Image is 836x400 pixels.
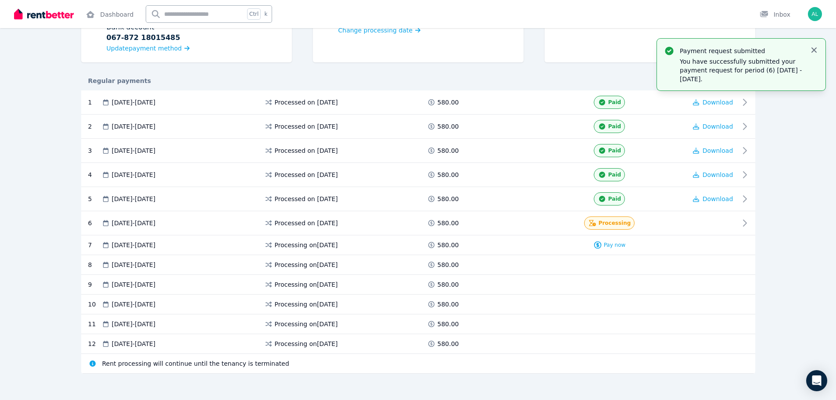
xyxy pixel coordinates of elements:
button: Download [693,170,733,179]
span: 580.00 [438,195,459,203]
button: Download [693,146,733,155]
span: 580.00 [438,241,459,249]
span: [DATE] - [DATE] [112,280,156,289]
span: Paid [608,99,621,106]
span: [DATE] - [DATE] [112,98,156,107]
div: 9 [88,280,101,289]
div: 5 [88,192,101,205]
span: 580.00 [438,98,459,107]
span: 580.00 [438,170,459,179]
span: [DATE] - [DATE] [112,170,156,179]
span: Processed on [DATE] [275,170,338,179]
span: [DATE] - [DATE] [112,195,156,203]
span: Paid [608,147,621,154]
span: Processing on [DATE] [275,280,338,289]
button: Download [693,195,733,203]
span: Download [703,171,733,178]
button: Download [693,98,733,107]
div: Bank account [107,22,283,43]
div: 12 [88,339,101,348]
span: 580.00 [438,300,459,309]
div: 11 [88,320,101,328]
span: 580.00 [438,219,459,227]
span: Change processing date [338,26,413,35]
span: [DATE] - [DATE] [112,219,156,227]
img: Mohammad Ali Azam [808,7,822,21]
div: 4 [88,168,101,181]
div: 7 [88,241,101,249]
span: Processing on [DATE] [275,320,338,328]
span: Rent processing will continue until the tenancy is terminated [102,359,289,368]
span: Processing on [DATE] [275,339,338,348]
div: 1 [88,96,101,109]
span: Processed on [DATE] [275,98,338,107]
div: 8 [88,260,101,269]
div: Open Intercom Messenger [806,370,827,391]
span: [DATE] - [DATE] [112,339,156,348]
div: 3 [88,144,101,157]
span: Paid [608,171,621,178]
span: Update payment method [107,45,182,52]
span: Processing on [DATE] [275,260,338,269]
b: 067-872 18015485 [107,32,180,43]
span: [DATE] - [DATE] [112,260,156,269]
span: Processed on [DATE] [275,195,338,203]
span: 580.00 [438,260,459,269]
span: Download [703,123,733,130]
span: Processing [599,220,631,227]
span: [DATE] - [DATE] [112,146,156,155]
span: 580.00 [438,146,459,155]
span: [DATE] - [DATE] [112,241,156,249]
span: Paid [608,123,621,130]
span: Processed on [DATE] [275,122,338,131]
button: Download [693,122,733,131]
span: 580.00 [438,280,459,289]
div: 2 [88,120,101,133]
span: [DATE] - [DATE] [112,300,156,309]
span: Pay now [604,241,626,249]
div: Inbox [760,10,790,19]
span: Download [703,147,733,154]
a: Change processing date [338,26,421,35]
span: Processed on [DATE] [275,219,338,227]
div: Regular payments [81,76,755,85]
img: RentBetter [14,7,74,21]
div: 6 [88,216,101,230]
span: Ctrl [247,8,261,20]
span: Paid [608,195,621,202]
span: 580.00 [438,320,459,328]
span: [DATE] - [DATE] [112,320,156,328]
span: Download [703,99,733,106]
div: 10 [88,300,101,309]
span: [DATE] - [DATE] [112,122,156,131]
span: Download [703,195,733,202]
p: Payment request submitted [680,47,803,55]
span: Processing on [DATE] [275,300,338,309]
p: You have successfully submitted your payment request for period (6) [DATE] - [DATE]. [680,57,803,83]
span: 580.00 [438,122,459,131]
span: 580.00 [438,339,459,348]
span: k [264,11,267,18]
span: Processing on [DATE] [275,241,338,249]
span: Processed on [DATE] [275,146,338,155]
